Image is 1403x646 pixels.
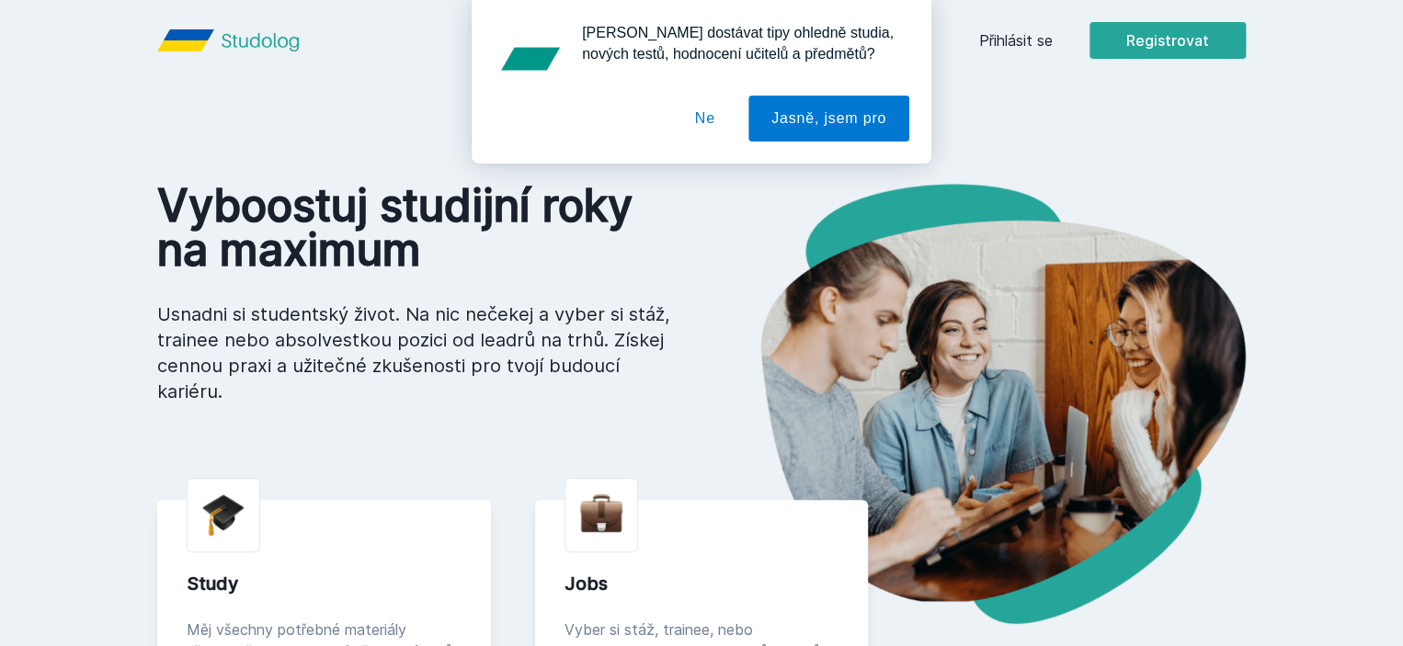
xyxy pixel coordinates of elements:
h1: Vyboostuj studijní roky na maximum [157,184,672,272]
img: graduation-cap.png [202,493,245,537]
div: Study [187,571,462,596]
div: [PERSON_NAME] dostávat tipy ohledně studia, nových testů, hodnocení učitelů a předmětů? [567,22,909,64]
img: briefcase.png [580,490,622,537]
img: notification icon [494,22,567,96]
div: Jobs [565,571,839,596]
button: Jasně, jsem pro [748,96,909,142]
img: hero.png [701,184,1246,624]
p: Usnadni si studentský život. Na nic nečekej a vyber si stáž, trainee nebo absolvestkou pozici od ... [157,301,672,404]
button: Ne [672,96,738,142]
